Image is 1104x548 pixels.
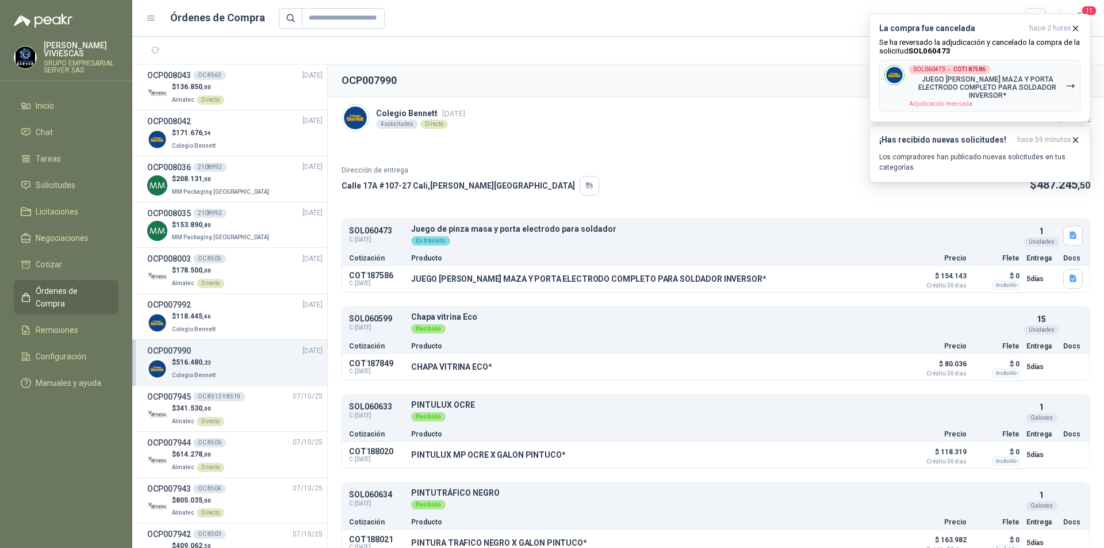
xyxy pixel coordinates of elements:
[909,431,967,438] p: Precio
[1017,135,1071,145] span: hace 59 minutos
[202,451,211,458] span: ,00
[147,115,323,151] a: OCP008042[DATE] Company Logo$171.676,54Colegio Bennett
[147,69,191,82] h3: OCP008043
[342,179,575,192] p: Calle 17A #107-27 Cali , [PERSON_NAME][GEOGRAPHIC_DATA]
[202,84,211,90] span: ,00
[193,254,226,263] div: OC 8505
[909,519,967,526] p: Precio
[1026,360,1056,374] p: 5 días
[342,105,369,131] img: Company Logo
[349,227,404,235] p: SOL060473
[172,82,224,93] p: $
[147,497,167,517] img: Company Logo
[376,120,418,129] div: 4 solicitudes
[172,265,224,276] p: $
[411,274,766,283] p: JUEGO [PERSON_NAME] MAZA Y PORTA ELECTRODO COMPLETO PARA SOLDADOR INVERSOR*
[197,417,224,426] div: Directo
[172,357,218,368] p: $
[172,220,271,231] p: $
[302,162,323,173] span: [DATE]
[202,313,211,320] span: ,46
[36,258,62,271] span: Cotizar
[349,255,404,262] p: Cotización
[14,174,118,196] a: Solicitudes
[172,128,218,139] p: $
[349,315,404,323] p: SOL060599
[411,225,1019,233] p: Juego de pinza masa y porta electrodo para soldador
[44,41,118,58] p: [PERSON_NAME] VIVIESCAS
[170,10,265,26] h1: Órdenes de Compra
[1063,431,1083,438] p: Docs
[1069,8,1090,29] button: 11
[1063,519,1083,526] p: Docs
[172,189,269,195] span: MM Packaging [GEOGRAPHIC_DATA]
[302,116,323,127] span: [DATE]
[349,343,404,350] p: Cotización
[202,405,211,412] span: ,00
[172,311,218,322] p: $
[1039,489,1044,501] p: 1
[909,283,967,289] span: Crédito 30 días
[349,411,404,420] span: C: [DATE]
[193,71,226,80] div: OC 8563
[147,313,167,333] img: Company Logo
[885,66,904,85] img: Company Logo
[1024,325,1059,335] div: Unidades
[1037,313,1046,325] p: 15
[176,450,211,458] span: 614.278
[1026,448,1056,462] p: 5 días
[411,538,587,547] p: PINTURA TRAFICO NEGRO X GALON PINTUCO*
[302,300,323,311] span: [DATE]
[147,252,191,265] h3: OCP008003
[36,285,108,310] span: Órdenes de Compra
[293,391,323,402] span: 07/10/25
[147,528,191,541] h3: OCP007942
[1063,343,1083,350] p: Docs
[14,372,118,394] a: Manuales y ayuda
[202,359,211,366] span: ,23
[1026,519,1056,526] p: Entrega
[172,464,194,470] span: Almatec
[147,344,323,381] a: OCP007990[DATE] Company Logo$516.480,23Colegio Bennett
[342,72,397,89] h2: OCP007990
[879,152,1080,173] p: Los compradores han publicado nuevas solicitudes en tus categorías.
[176,129,211,137] span: 171.676
[302,208,323,219] span: [DATE]
[147,405,167,425] img: Company Logo
[147,175,167,196] img: Company Logo
[1026,413,1057,423] div: Galones
[172,326,216,332] span: Colegio Bennett
[172,449,224,460] p: $
[14,47,36,68] img: Company Logo
[879,60,1080,112] button: Company LogoSOL060473→COT187586JUEGO [PERSON_NAME] MAZA Y PORTA ELECTRODO COMPLETO PARA SOLDADOR ...
[1039,225,1044,237] p: 1
[909,75,1065,99] p: JUEGO [PERSON_NAME] MAZA Y PORTA ELECTRODO COMPLETO PARA SOLDADOR INVERSOR*
[44,60,118,74] p: GRUPO EMPRESARIAL SERVER SAS
[953,67,986,72] b: COT187586
[909,255,967,262] p: Precio
[1039,401,1044,413] p: 1
[349,359,404,368] p: COT187849
[147,207,323,243] a: OCP0080352108992[DATE] Company Logo$153.890,80MM Packaging [GEOGRAPHIC_DATA]
[36,377,101,389] span: Manuales y ayuda
[176,404,211,412] span: 341.530
[909,101,972,107] span: Adjudicación reversada
[293,483,323,494] span: 07/10/25
[349,323,404,332] span: C: [DATE]
[176,312,211,320] span: 118.445
[1024,237,1059,247] div: Unidades
[909,357,967,377] p: $ 80.036
[172,97,194,103] span: Almatec
[349,519,404,526] p: Cotización
[992,369,1019,378] div: Incluido
[176,266,211,274] span: 178.500
[302,254,323,265] span: [DATE]
[302,70,323,81] span: [DATE]
[172,234,269,240] span: MM Packaging [GEOGRAPHIC_DATA]
[36,179,75,191] span: Solicitudes
[147,221,167,241] img: Company Logo
[147,161,191,174] h3: OCP008036
[973,357,1019,371] p: $ 0
[197,95,224,105] div: Directo
[1026,501,1057,511] div: Galones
